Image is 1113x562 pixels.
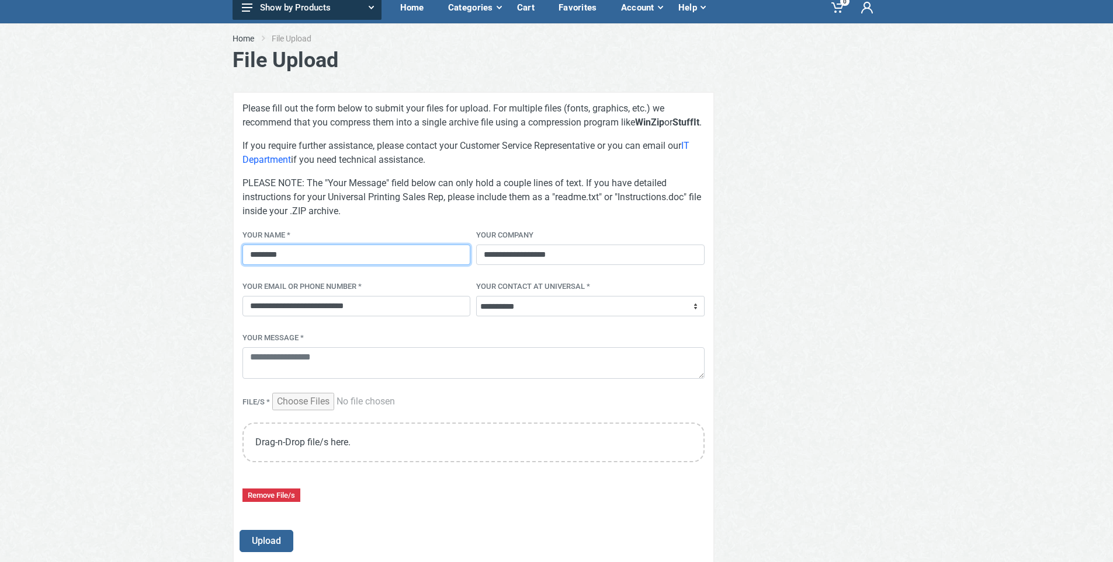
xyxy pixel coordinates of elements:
label: Your Message * [242,332,304,345]
a: Remove File/s [242,488,300,502]
label: Your contact at Universal * [476,281,590,294]
p: PLEASE NOTE: The "Your Message" field below can only hold a couple lines of text. If you have det... [242,176,705,218]
label: YOUR EMAIL OR PHONE NUMBER * [242,281,362,294]
a: Home [233,33,254,44]
strong: StuffIt [672,117,699,128]
label: Your Company [476,229,533,242]
nav: breadcrumb [233,33,881,44]
button: Upload [240,530,293,552]
strong: WinZip [635,117,664,128]
label: Your Name * [242,229,290,242]
h1: File Upload [233,48,881,73]
div: Drag-n-Drop file/s here. [242,423,705,462]
li: File Upload [272,33,329,44]
p: If you require further assistance, please contact your Customer Service Representative or you can... [242,139,705,167]
label: File/s * [242,396,270,409]
p: Please fill out the form below to submit your files for upload. For multiple files (fonts, graphi... [242,102,705,130]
